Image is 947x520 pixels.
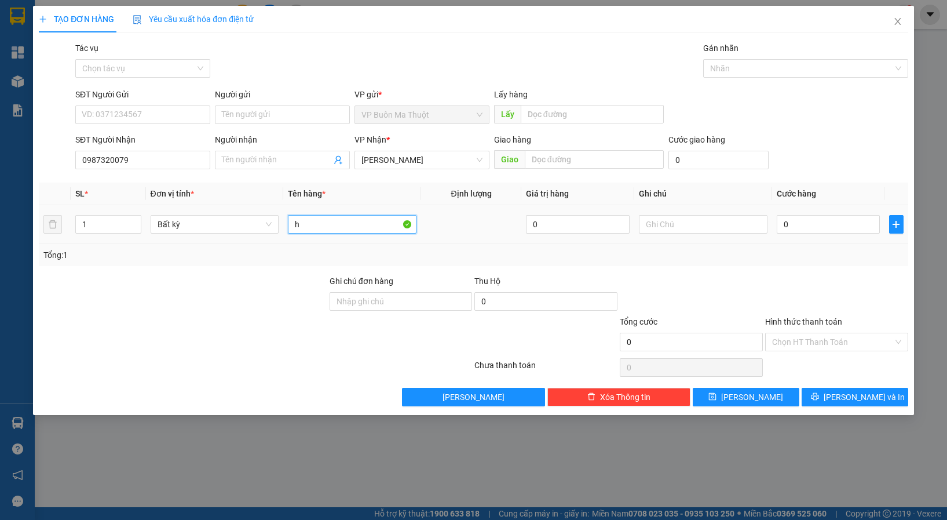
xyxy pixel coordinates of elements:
[811,392,819,402] span: printer
[215,133,350,146] div: Người nhận
[288,189,326,198] span: Tên hàng
[43,215,62,234] button: delete
[600,391,650,403] span: Xóa Thông tin
[620,317,657,326] span: Tổng cước
[890,220,903,229] span: plus
[526,215,630,234] input: 0
[634,183,772,205] th: Ghi chú
[288,215,416,234] input: VD: Bàn, Ghế
[547,388,690,406] button: deleteXóa Thông tin
[354,135,386,144] span: VP Nhận
[703,43,738,53] label: Gán nhãn
[525,150,664,169] input: Dọc đường
[721,391,783,403] span: [PERSON_NAME]
[526,189,569,198] span: Giá trị hàng
[882,6,914,38] button: Close
[75,43,98,53] label: Tác vụ
[693,388,799,406] button: save[PERSON_NAME]
[668,135,725,144] label: Cước giao hàng
[75,88,210,101] div: SĐT Người Gửi
[330,292,473,311] input: Ghi chú đơn hàng
[361,151,482,169] span: Gia Nghĩa
[39,14,114,24] span: TẠO ĐƠN HÀNG
[639,215,767,234] input: Ghi Chú
[893,17,902,26] span: close
[334,155,343,165] span: user-add
[39,15,47,23] span: plus
[402,388,545,406] button: [PERSON_NAME]
[494,150,525,169] span: Giao
[158,216,272,233] span: Bất kỳ
[765,317,842,326] label: Hình thức thanh toán
[43,249,366,261] div: Tổng: 1
[777,189,816,198] span: Cước hàng
[330,277,393,286] label: Ghi chú đơn hàng
[521,105,664,123] input: Dọc đường
[474,277,500,286] span: Thu Hộ
[151,189,194,198] span: Đơn vị tính
[451,189,492,198] span: Định lượng
[587,392,595,402] span: delete
[889,215,904,234] button: plus
[473,359,619,379] div: Chưa thanh toán
[668,151,769,169] input: Cước giao hàng
[802,388,908,406] button: printer[PERSON_NAME] và In
[824,391,905,403] span: [PERSON_NAME] và In
[133,14,254,24] span: Yêu cầu xuất hóa đơn điện tử
[75,133,210,146] div: SĐT Người Nhận
[354,88,489,101] div: VP gửi
[361,106,482,123] span: VP Buôn Ma Thuột
[215,88,350,101] div: Người gửi
[494,135,531,144] span: Giao hàng
[133,15,142,24] img: icon
[75,189,85,198] span: SL
[708,392,716,402] span: save
[494,105,521,123] span: Lấy
[443,391,504,403] span: [PERSON_NAME]
[494,90,528,99] span: Lấy hàng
